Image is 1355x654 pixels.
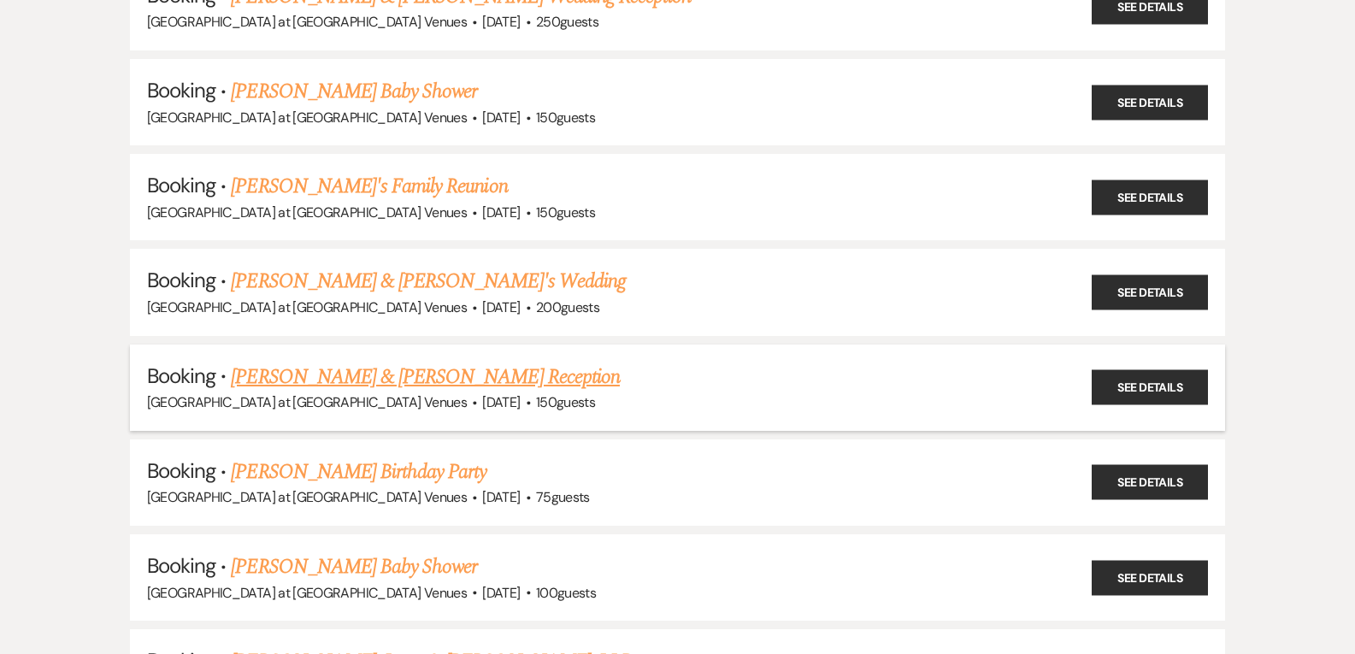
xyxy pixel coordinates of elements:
[231,76,477,107] a: [PERSON_NAME] Baby Shower
[482,298,520,316] span: [DATE]
[231,171,507,202] a: [PERSON_NAME]'s Family Reunion
[536,109,595,127] span: 150 guests
[1092,370,1208,405] a: See Details
[536,203,595,221] span: 150 guests
[1092,85,1208,120] a: See Details
[147,172,215,198] span: Booking
[536,13,598,31] span: 250 guests
[482,13,520,31] span: [DATE]
[231,362,620,392] a: [PERSON_NAME] & [PERSON_NAME] Reception
[1092,180,1208,215] a: See Details
[147,488,467,506] span: [GEOGRAPHIC_DATA] at [GEOGRAPHIC_DATA] Venues
[147,362,215,389] span: Booking
[536,584,596,602] span: 100 guests
[1092,465,1208,500] a: See Details
[231,551,477,582] a: [PERSON_NAME] Baby Shower
[482,203,520,221] span: [DATE]
[482,488,520,506] span: [DATE]
[231,457,486,487] a: [PERSON_NAME] Birthday Party
[536,298,599,316] span: 200 guests
[147,109,467,127] span: [GEOGRAPHIC_DATA] at [GEOGRAPHIC_DATA] Venues
[147,203,467,221] span: [GEOGRAPHIC_DATA] at [GEOGRAPHIC_DATA] Venues
[147,77,215,103] span: Booking
[147,393,467,411] span: [GEOGRAPHIC_DATA] at [GEOGRAPHIC_DATA] Venues
[147,13,467,31] span: [GEOGRAPHIC_DATA] at [GEOGRAPHIC_DATA] Venues
[147,552,215,579] span: Booking
[231,266,626,297] a: [PERSON_NAME] & [PERSON_NAME]'s Wedding
[147,457,215,484] span: Booking
[536,488,590,506] span: 75 guests
[482,109,520,127] span: [DATE]
[536,393,595,411] span: 150 guests
[1092,274,1208,309] a: See Details
[482,393,520,411] span: [DATE]
[482,584,520,602] span: [DATE]
[147,584,467,602] span: [GEOGRAPHIC_DATA] at [GEOGRAPHIC_DATA] Venues
[147,298,467,316] span: [GEOGRAPHIC_DATA] at [GEOGRAPHIC_DATA] Venues
[1092,560,1208,595] a: See Details
[147,267,215,293] span: Booking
